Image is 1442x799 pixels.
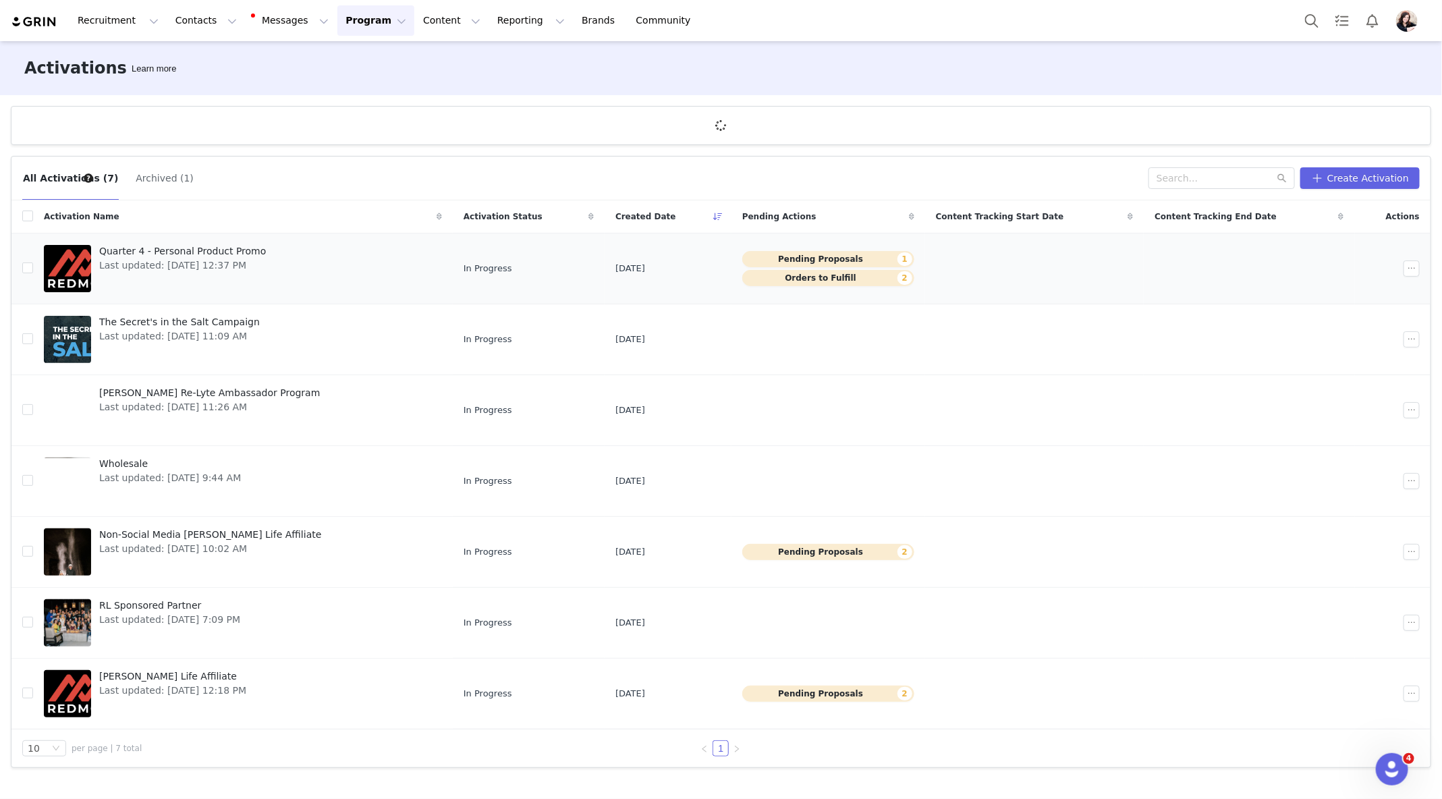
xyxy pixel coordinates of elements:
a: 1 [713,741,728,756]
span: 4 [1404,753,1414,764]
button: Pending Proposals1 [742,251,914,267]
img: 26edf08b-504d-4a39-856d-ea1e343791c2.jpg [1396,10,1418,32]
button: Archived (1) [135,167,194,189]
li: Next Page [729,740,745,756]
span: In Progress [464,404,512,417]
span: In Progress [464,545,512,559]
button: Pending Proposals2 [742,686,914,702]
a: Quarter 4 - Personal Product PromoLast updated: [DATE] 12:37 PM [44,242,442,296]
i: icon: down [52,744,60,754]
a: Brands [574,5,627,36]
span: Activation Status [464,211,543,223]
button: Content [415,5,489,36]
span: Activation Name [44,211,119,223]
span: Quarter 4 - Personal Product Promo [99,244,266,258]
span: Last updated: [DATE] 10:02 AM [99,542,321,556]
span: In Progress [464,687,512,700]
div: 10 [28,741,40,756]
span: Last updated: [DATE] 12:37 PM [99,258,266,273]
div: Tooltip anchor [82,172,94,184]
a: Non-Social Media [PERSON_NAME] Life AffiliateLast updated: [DATE] 10:02 AM [44,525,442,579]
li: 1 [713,740,729,756]
a: The Secret's in the Salt CampaignLast updated: [DATE] 11:09 AM [44,312,442,366]
span: [DATE] [615,616,645,630]
div: Actions [1355,202,1431,231]
button: Messages [246,5,337,36]
button: Profile [1388,10,1431,32]
button: Notifications [1358,5,1387,36]
span: Non-Social Media [PERSON_NAME] Life Affiliate [99,528,321,542]
span: Content Tracking End Date [1155,211,1277,223]
i: icon: left [700,745,709,753]
span: Pending Actions [742,211,816,223]
button: Program [337,5,414,36]
a: Community [628,5,705,36]
span: Wholesale [99,457,241,471]
button: Reporting [489,5,573,36]
a: WholesaleLast updated: [DATE] 9:44 AM [44,454,442,508]
span: In Progress [464,474,512,488]
img: grin logo [11,16,58,28]
span: [DATE] [615,687,645,700]
button: Create Activation [1300,167,1420,189]
span: per page | 7 total [72,742,142,754]
li: Previous Page [696,740,713,756]
span: The Secret's in the Salt Campaign [99,315,260,329]
button: Orders to Fulfill2 [742,270,914,286]
span: Last updated: [DATE] 11:09 AM [99,329,260,343]
span: Last updated: [DATE] 12:18 PM [99,684,246,698]
button: All Activations (7) [22,167,119,189]
input: Search... [1148,167,1295,189]
i: icon: right [733,745,741,753]
button: Search [1297,5,1327,36]
i: icon: search [1277,173,1287,183]
span: [DATE] [615,404,645,417]
span: [DATE] [615,545,645,559]
span: RL Sponsored Partner [99,599,240,613]
span: In Progress [464,616,512,630]
span: [PERSON_NAME] Life Affiliate [99,669,246,684]
span: [PERSON_NAME] Re-Lyte Ambassador Program [99,386,320,400]
span: Last updated: [DATE] 7:09 PM [99,613,240,627]
span: Created Date [615,211,676,223]
span: In Progress [464,333,512,346]
button: Contacts [167,5,245,36]
button: Pending Proposals2 [742,544,914,560]
span: [DATE] [615,333,645,346]
span: Last updated: [DATE] 11:26 AM [99,400,320,414]
a: [PERSON_NAME] Life AffiliateLast updated: [DATE] 12:18 PM [44,667,442,721]
a: [PERSON_NAME] Re-Lyte Ambassador ProgramLast updated: [DATE] 11:26 AM [44,383,442,437]
div: Tooltip anchor [129,62,179,76]
span: [DATE] [615,474,645,488]
a: Tasks [1327,5,1357,36]
span: Content Tracking Start Date [936,211,1064,223]
button: Recruitment [70,5,167,36]
span: Last updated: [DATE] 9:44 AM [99,471,241,485]
h3: Activations [24,56,127,80]
iframe: Intercom live chat [1376,753,1408,786]
a: RL Sponsored PartnerLast updated: [DATE] 7:09 PM [44,596,442,650]
span: In Progress [464,262,512,275]
span: [DATE] [615,262,645,275]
